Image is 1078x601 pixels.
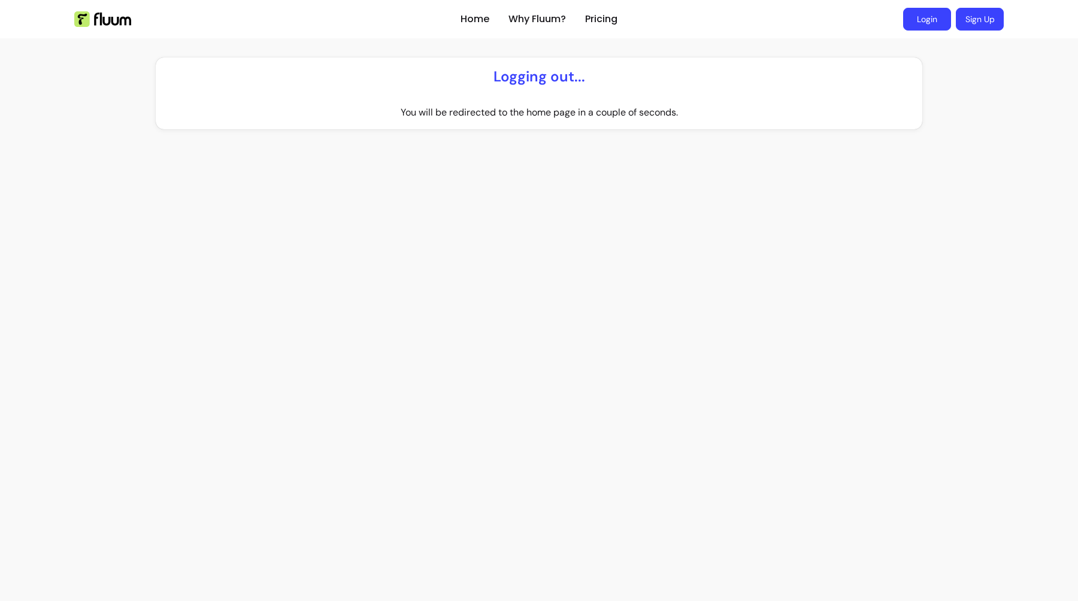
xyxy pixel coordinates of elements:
a: Login [903,8,951,31]
a: Home [461,12,489,26]
img: Fluum Logo [74,11,131,27]
p: You will be redirected to the home page in a couple of seconds. [401,105,678,120]
a: Sign Up [956,8,1004,31]
a: Pricing [585,12,617,26]
p: Logging out... [493,67,585,86]
a: Why Fluum? [508,12,566,26]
